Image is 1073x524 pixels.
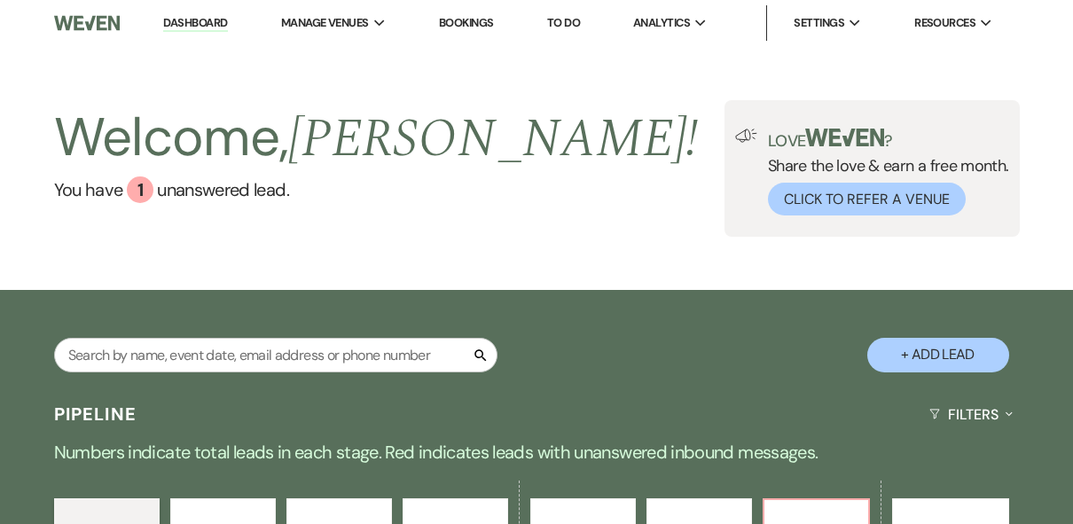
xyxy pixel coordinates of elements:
div: Share the love & earn a free month. [757,129,1009,215]
span: Settings [794,14,844,32]
a: To Do [547,15,580,30]
h3: Pipeline [54,402,137,426]
a: Bookings [439,15,494,30]
button: + Add Lead [867,338,1009,372]
img: loud-speaker-illustration.svg [735,129,757,143]
p: Love ? [768,129,1009,149]
img: Weven Logo [54,4,120,42]
div: 1 [127,176,153,203]
span: Resources [914,14,975,32]
input: Search by name, event date, email address or phone number [54,338,497,372]
a: Dashboard [163,15,227,32]
img: weven-logo-green.svg [805,129,884,146]
span: Manage Venues [281,14,369,32]
button: Click to Refer a Venue [768,183,966,215]
a: You have 1 unanswered lead. [54,176,699,203]
span: Analytics [633,14,690,32]
h2: Welcome, [54,100,699,176]
span: [PERSON_NAME] ! [288,98,698,180]
button: Filters [922,391,1019,438]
